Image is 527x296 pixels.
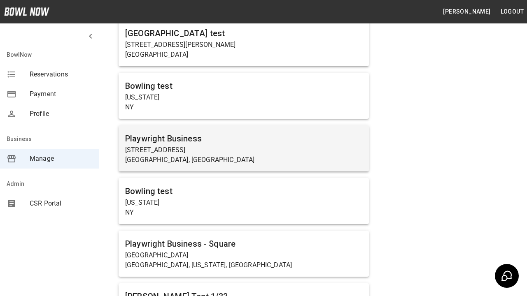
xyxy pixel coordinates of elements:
h6: Bowling test [125,185,362,198]
p: [STREET_ADDRESS][PERSON_NAME] [125,40,362,50]
p: NY [125,102,362,112]
span: Profile [30,109,92,119]
p: [US_STATE] [125,92,362,102]
img: logo [4,7,49,16]
p: [GEOGRAPHIC_DATA], [GEOGRAPHIC_DATA] [125,155,362,165]
h6: Playwright Business - Square [125,237,362,250]
span: Manage [30,154,92,164]
p: NY [125,208,362,217]
p: [STREET_ADDRESS] [125,145,362,155]
p: [GEOGRAPHIC_DATA] [125,50,362,60]
span: Payment [30,89,92,99]
p: [GEOGRAPHIC_DATA], [US_STATE], [GEOGRAPHIC_DATA] [125,260,362,270]
span: Reservations [30,69,92,79]
span: CSR Portal [30,199,92,208]
p: [US_STATE] [125,198,362,208]
button: Logout [497,4,527,19]
h6: Bowling test [125,79,362,92]
h6: Playwright Business [125,132,362,145]
p: [GEOGRAPHIC_DATA] [125,250,362,260]
h6: [GEOGRAPHIC_DATA] test [125,27,362,40]
button: [PERSON_NAME] [440,4,494,19]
